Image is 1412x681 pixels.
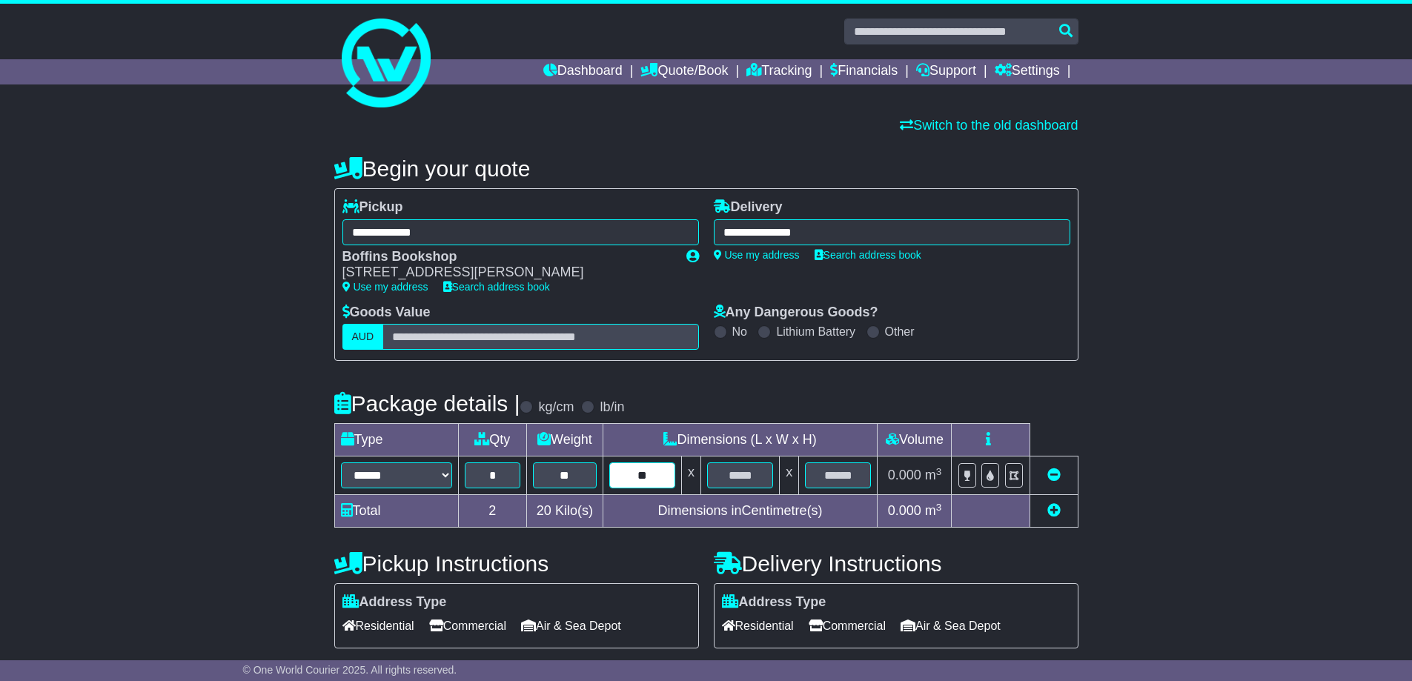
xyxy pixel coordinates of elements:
[521,614,621,637] span: Air & Sea Depot
[925,468,942,482] span: m
[901,614,1001,637] span: Air & Sea Depot
[888,503,921,518] span: 0.000
[342,249,672,265] div: Boffins Bookshop
[722,594,826,611] label: Address Type
[640,59,728,84] a: Quote/Book
[746,59,812,84] a: Tracking
[600,399,624,416] label: lb/in
[995,59,1060,84] a: Settings
[722,614,794,637] span: Residential
[603,424,878,456] td: Dimensions (L x W x H)
[815,249,921,261] a: Search address book
[603,495,878,528] td: Dimensions in Centimetre(s)
[527,424,603,456] td: Weight
[537,503,551,518] span: 20
[458,495,527,528] td: 2
[243,664,457,676] span: © One World Courier 2025. All rights reserved.
[809,614,886,637] span: Commercial
[1047,468,1061,482] a: Remove this item
[681,456,700,495] td: x
[714,249,800,261] a: Use my address
[1047,503,1061,518] a: Add new item
[342,324,384,350] label: AUD
[936,466,942,477] sup: 3
[342,199,403,216] label: Pickup
[458,424,527,456] td: Qty
[776,325,855,339] label: Lithium Battery
[334,551,699,576] h4: Pickup Instructions
[527,495,603,528] td: Kilo(s)
[443,281,550,293] a: Search address book
[334,495,458,528] td: Total
[830,59,898,84] a: Financials
[334,156,1078,181] h4: Begin your quote
[714,551,1078,576] h4: Delivery Instructions
[732,325,747,339] label: No
[780,456,799,495] td: x
[342,281,428,293] a: Use my address
[916,59,976,84] a: Support
[342,265,672,281] div: [STREET_ADDRESS][PERSON_NAME]
[543,59,623,84] a: Dashboard
[342,594,447,611] label: Address Type
[888,468,921,482] span: 0.000
[885,325,915,339] label: Other
[936,502,942,513] sup: 3
[878,424,952,456] td: Volume
[429,614,506,637] span: Commercial
[925,503,942,518] span: m
[342,614,414,637] span: Residential
[334,424,458,456] td: Type
[714,199,783,216] label: Delivery
[714,305,878,321] label: Any Dangerous Goods?
[900,118,1078,133] a: Switch to the old dashboard
[334,391,520,416] h4: Package details |
[342,305,431,321] label: Goods Value
[538,399,574,416] label: kg/cm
